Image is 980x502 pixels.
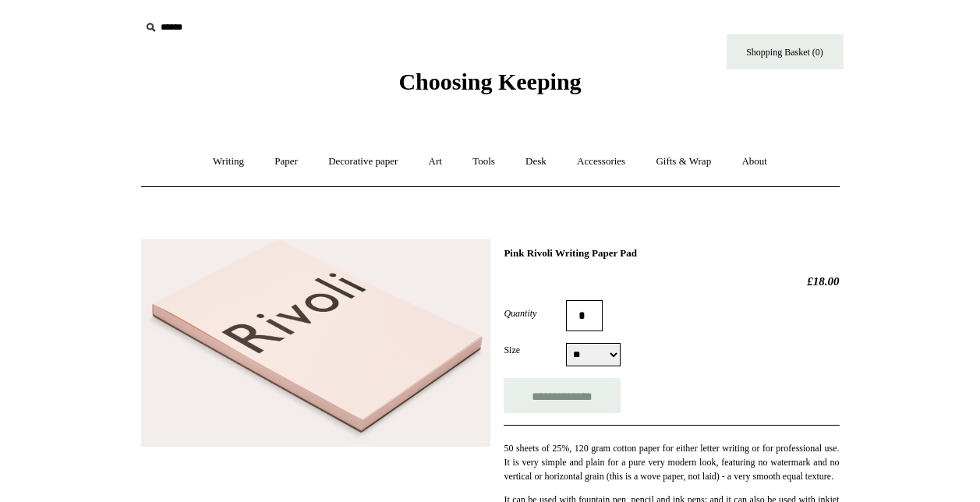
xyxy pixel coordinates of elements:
a: Tools [458,141,509,182]
a: Paper [260,141,312,182]
a: Shopping Basket (0) [727,34,844,69]
a: Choosing Keeping [398,81,581,92]
p: 50 sheets of 25%, 120 gram cotton paper for either letter writing or for professional use. It is ... [504,441,839,483]
a: Accessories [563,141,639,182]
h1: Pink Rivoli Writing Paper Pad [504,247,839,260]
label: Quantity [504,306,566,320]
a: Writing [199,141,258,182]
a: Desk [511,141,561,182]
a: Gifts & Wrap [642,141,725,182]
a: About [727,141,781,182]
img: Pink Rivoli Writing Paper Pad [141,239,490,447]
a: Decorative paper [314,141,412,182]
label: Size [504,343,566,357]
h2: £18.00 [504,274,839,288]
a: Art [415,141,456,182]
span: Choosing Keeping [398,69,581,94]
